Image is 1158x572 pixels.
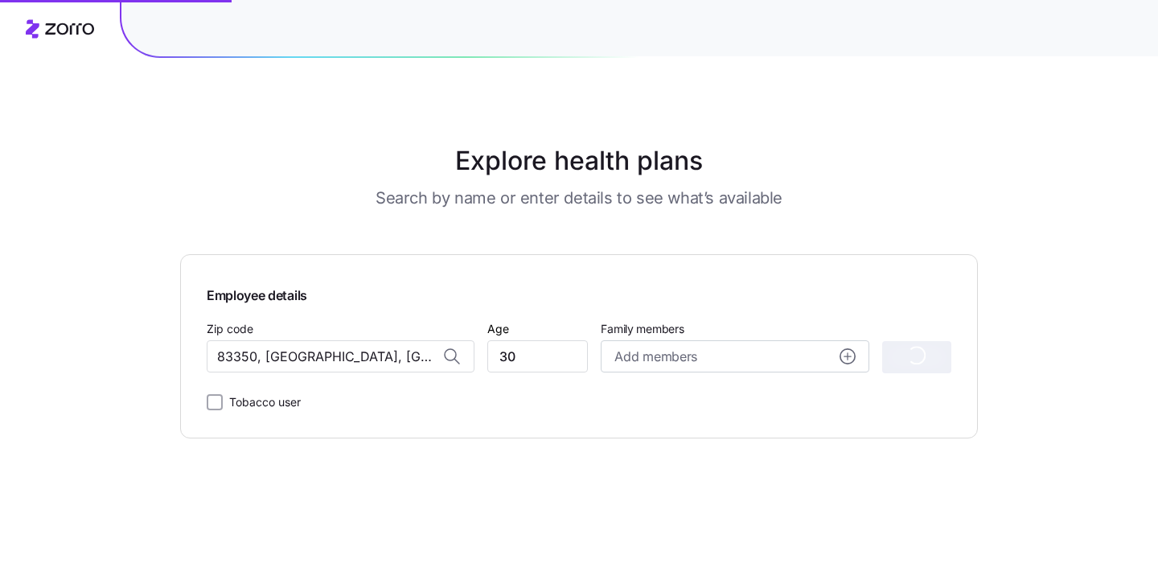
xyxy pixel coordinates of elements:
label: Zip code [207,320,253,338]
svg: add icon [840,348,856,364]
span: Add members [614,347,696,367]
label: Age [487,320,509,338]
button: Add membersadd icon [601,340,868,372]
h3: Search by name or enter details to see what’s available [376,187,782,209]
span: Family members [601,321,868,337]
span: Employee details [207,281,951,306]
input: Age [487,340,588,372]
h1: Explore health plans [220,142,938,180]
input: Zip code [207,340,474,372]
label: Tobacco user [223,393,301,412]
